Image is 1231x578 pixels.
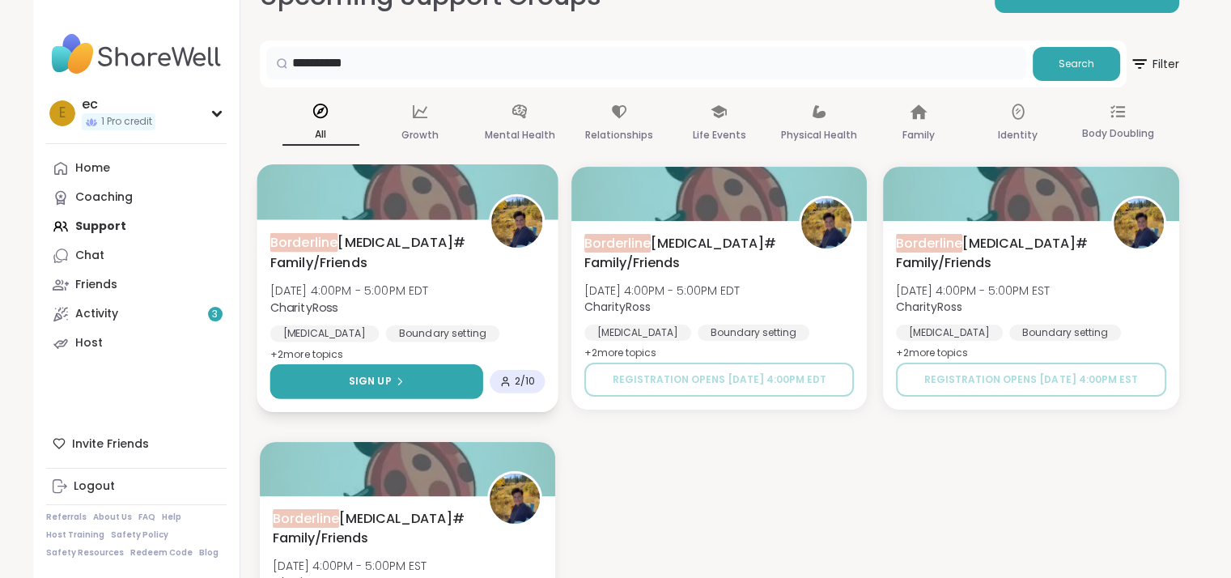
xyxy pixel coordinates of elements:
[692,125,745,145] p: Life Events
[896,234,1093,273] span: [MEDICAL_DATA]#Family/Friends
[896,363,1165,397] button: Registration opens [DATE] 4:00PM EST
[1059,57,1094,71] span: Search
[82,96,155,113] div: ec
[801,198,851,249] img: CharityRoss
[270,299,337,315] b: CharityRoss
[485,125,555,145] p: Mental Health
[612,372,826,386] span: Registration opens [DATE] 4:00PM EDT
[75,248,104,264] div: Chat
[75,306,118,322] div: Activity
[46,512,87,523] a: Referrals
[282,125,359,146] p: All
[273,509,469,548] span: [MEDICAL_DATA]#Family/Friends
[1033,47,1120,81] button: Search
[1081,124,1153,143] p: Body Doubling
[75,189,133,206] div: Coaching
[1114,198,1164,249] img: CharityRoss
[490,474,540,524] img: CharityRoss
[46,472,227,501] a: Logout
[698,325,809,341] div: Boundary setting
[273,558,427,574] span: [DATE] 4:00PM - 5:00PM EST
[585,125,653,145] p: Relationships
[584,234,651,253] span: Borderline
[584,325,691,341] div: [MEDICAL_DATA]
[270,325,379,342] div: [MEDICAL_DATA]
[902,125,935,145] p: Family
[584,299,651,315] b: CharityRoss
[46,300,227,329] a: Activity3
[75,160,110,176] div: Home
[101,115,152,129] span: 1 Pro credit
[46,241,227,270] a: Chat
[273,509,339,528] span: Borderline
[212,308,218,321] span: 3
[1009,325,1121,341] div: Boundary setting
[1130,40,1179,87] button: Filter
[896,325,1003,341] div: [MEDICAL_DATA]
[270,232,337,251] span: Borderline
[46,547,124,559] a: Safety Resources
[1130,45,1179,83] span: Filter
[93,512,132,523] a: About Us
[924,372,1137,386] span: Registration opens [DATE] 4:00PM EST
[270,283,428,299] span: [DATE] 4:00PM - 5:00PM EDT
[896,234,962,253] span: Borderline
[199,547,219,559] a: Blog
[46,529,104,541] a: Host Training
[130,547,193,559] a: Redeem Code
[491,197,542,248] img: CharityRoss
[46,329,227,358] a: Host
[46,429,227,458] div: Invite Friends
[781,125,857,145] p: Physical Health
[584,363,854,397] button: Registration opens [DATE] 4:00PM EDT
[1203,6,1225,28] div: Close Step
[385,325,499,342] div: Boundary setting
[46,26,227,83] img: ShareWell Nav Logo
[270,364,482,399] button: Sign Up
[46,183,227,212] a: Coaching
[46,154,227,183] a: Home
[584,283,740,299] span: [DATE] 4:00PM - 5:00PM EDT
[514,375,535,388] span: 2 / 10
[348,374,391,389] span: Sign Up
[74,478,115,495] div: Logout
[998,125,1038,145] p: Identity
[401,125,439,145] p: Growth
[75,277,117,293] div: Friends
[59,103,66,124] span: e
[270,232,470,272] span: [MEDICAL_DATA]#Family/Friends
[46,270,227,300] a: Friends
[896,283,1050,299] span: [DATE] 4:00PM - 5:00PM EST
[896,299,962,315] b: CharityRoss
[111,529,168,541] a: Safety Policy
[162,512,181,523] a: Help
[138,512,155,523] a: FAQ
[584,234,781,273] span: [MEDICAL_DATA]#Family/Friends
[75,335,103,351] div: Host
